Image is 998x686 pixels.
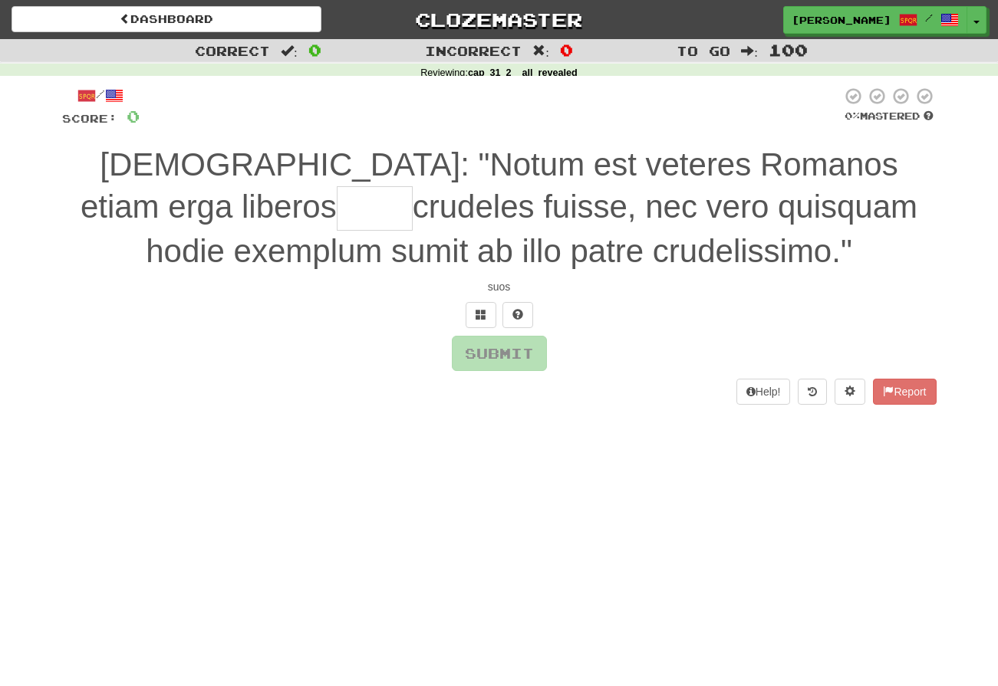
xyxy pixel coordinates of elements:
a: Clozemaster [344,6,654,33]
span: crudeles fuisse, nec vero quisquam hodie exemplum sumit ab illo patre crudelissimo." [146,189,917,270]
span: 0 [308,41,321,59]
div: suos [62,279,937,294]
span: : [532,44,549,57]
button: Round history (alt+y) [798,379,827,405]
span: : [741,44,758,57]
a: [PERSON_NAME] / [783,6,967,34]
button: Help! [736,379,791,405]
button: Single letter hint - you only get 1 per sentence and score half the points! alt+h [502,302,533,328]
span: Score: [62,112,117,125]
button: Report [873,379,936,405]
span: Correct [195,43,270,58]
span: [DEMOGRAPHIC_DATA]: "Notum est veteres Romanos etiam erga liberos [81,146,898,225]
span: 0 [560,41,573,59]
span: 0 [127,107,140,126]
button: Submit [452,336,547,371]
span: 100 [769,41,808,59]
span: [PERSON_NAME] [792,13,891,27]
span: Incorrect [425,43,522,58]
div: Mastered [842,110,937,123]
div: / [62,87,140,106]
span: / [925,12,933,23]
span: 0 % [845,110,860,122]
span: : [281,44,298,57]
button: Switch sentence to multiple choice alt+p [466,302,496,328]
span: To go [677,43,730,58]
strong: cap_31_2__all_revealed [468,67,578,78]
a: Dashboard [12,6,321,32]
